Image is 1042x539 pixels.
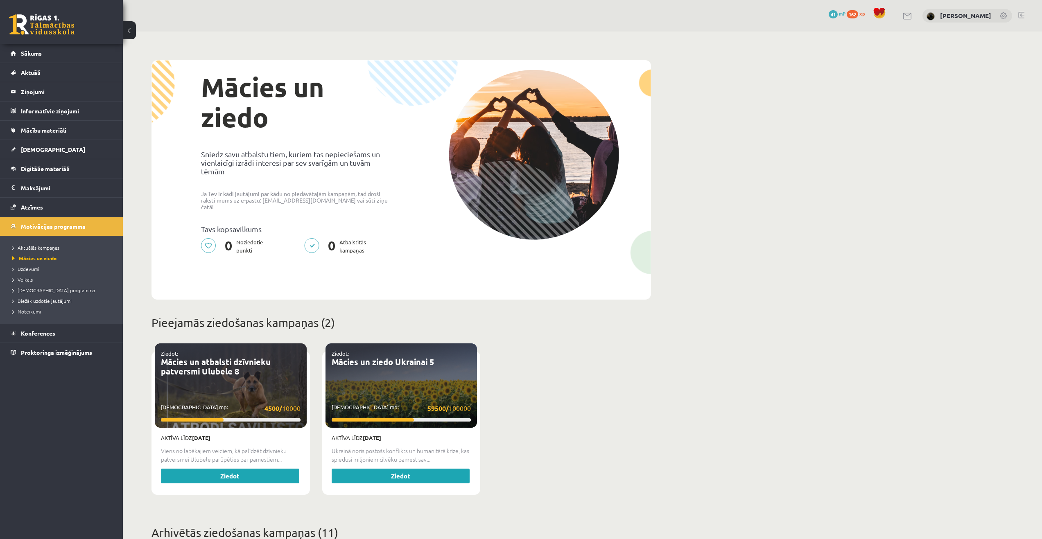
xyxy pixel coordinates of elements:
[363,434,381,441] strong: [DATE]
[21,50,42,57] span: Sākums
[11,82,113,101] a: Ziņojumi
[21,223,86,230] span: Motivācijas programma
[332,447,471,464] p: Ukrainā noris postošs konflikts un humanitārā krīze, kas spiedusi miljoniem cilvēku pamest sav...
[847,10,858,18] span: 162
[839,10,845,17] span: mP
[11,217,113,236] a: Motivācijas programma
[332,434,471,442] p: Aktīva līdz
[332,356,434,367] a: Mācies un ziedo Ukrainai 5
[11,343,113,362] a: Proktoringa izmēģinājums
[12,287,95,293] span: [DEMOGRAPHIC_DATA] programma
[161,356,271,377] a: Mācies un atbalsti dzīvnieku patversmi Ulubele 8
[12,255,57,262] span: Mācies un ziedo
[11,324,113,343] a: Konferences
[201,190,395,210] p: Ja Tev ir kādi jautājumi par kādu no piedāvātajām kampaņām, tad droši raksti mums uz e-pastu: [EM...
[829,10,845,17] a: 41 mP
[12,255,115,262] a: Mācies un ziedo
[161,403,301,413] p: [DEMOGRAPHIC_DATA] mp:
[12,298,72,304] span: Biežāk uzdotie jautājumi
[12,265,115,273] a: Uzdevumi
[21,82,113,101] legend: Ziņojumi
[21,101,113,120] legend: Informatīvie ziņojumi
[192,434,210,441] strong: [DATE]
[201,72,395,133] h1: Mācies un ziedo
[11,159,113,178] a: Digitālie materiāli
[21,329,55,337] span: Konferences
[11,121,113,140] a: Mācību materiāli
[11,198,113,217] a: Atzīmes
[332,469,470,483] a: Ziedot
[427,404,449,413] strong: 59500/
[847,10,869,17] a: 162 xp
[161,350,178,357] a: Ziedot:
[12,308,41,315] span: Noteikumi
[324,238,339,255] span: 0
[264,403,301,413] span: 10000
[332,403,471,413] p: [DEMOGRAPHIC_DATA] mp:
[332,350,349,357] a: Ziedot:
[151,314,651,332] p: Pieejamās ziedošanas kampaņas (2)
[21,165,70,172] span: Digitālie materiāli
[11,63,113,82] a: Aktuāli
[12,244,59,251] span: Aktuālās kampaņas
[161,469,299,483] a: Ziedot
[859,10,865,17] span: xp
[940,11,991,20] a: [PERSON_NAME]
[21,178,113,197] legend: Maksājumi
[12,266,39,272] span: Uzdevumi
[927,12,935,20] img: Valērija Ņeverovska
[449,70,619,240] img: donation-campaign-image-5f3e0036a0d26d96e48155ce7b942732c76651737588babb5c96924e9bd6788c.png
[201,150,395,176] p: Sniedz savu atbalstu tiem, kuriem tas nepieciešams un vienlaicīgi izrādi interesi par sev svarīgā...
[201,225,395,233] p: Tavs kopsavilkums
[161,447,301,464] p: Viens no labākajiem veidiem, kā palīdzēt dzīvnieku patversmei Ulubele parūpēties par pamestiem...
[201,238,268,255] p: Noziedotie punkti
[221,238,236,255] span: 0
[12,286,115,294] a: [DEMOGRAPHIC_DATA] programma
[12,297,115,304] a: Biežāk uzdotie jautājumi
[12,276,115,283] a: Veikals
[12,244,115,251] a: Aktuālās kampaņas
[9,14,75,35] a: Rīgas 1. Tālmācības vidusskola
[304,238,371,255] p: Atbalstītās kampaņas
[161,434,301,442] p: Aktīva līdz
[11,44,113,63] a: Sākums
[21,146,85,153] span: [DEMOGRAPHIC_DATA]
[11,178,113,197] a: Maksājumi
[11,140,113,159] a: [DEMOGRAPHIC_DATA]
[21,69,41,76] span: Aktuāli
[829,10,838,18] span: 41
[21,203,43,211] span: Atzīmes
[12,276,33,283] span: Veikals
[12,308,115,315] a: Noteikumi
[21,126,66,134] span: Mācību materiāli
[264,404,282,413] strong: 4500/
[427,403,471,413] span: 100000
[21,349,92,356] span: Proktoringa izmēģinājums
[11,101,113,120] a: Informatīvie ziņojumi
